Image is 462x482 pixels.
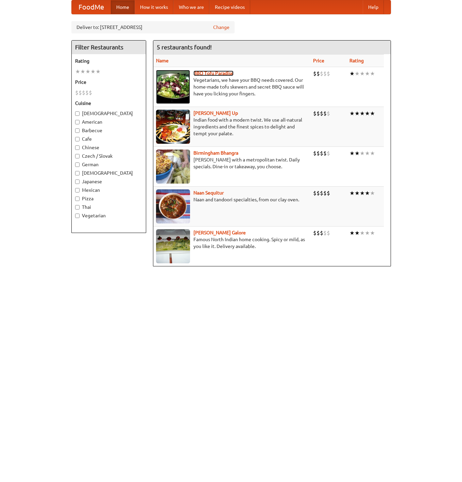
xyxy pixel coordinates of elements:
[75,68,80,75] li: ★
[156,116,308,137] p: Indian food with a modern twist. We use all-natural ingredients and the finest spices to delight ...
[313,58,324,63] a: Price
[193,150,238,156] a: Birmingham Bhangra
[75,154,80,158] input: Czech / Slovak
[156,58,169,63] a: Name
[85,68,90,75] li: ★
[313,150,316,157] li: $
[349,70,355,77] li: ★
[75,119,142,125] label: American
[79,89,82,96] li: $
[313,189,316,197] li: $
[370,110,375,117] li: ★
[360,229,365,237] li: ★
[370,70,375,77] li: ★
[365,150,370,157] li: ★
[75,111,80,116] input: [DEMOGRAPHIC_DATA]
[323,110,327,117] li: $
[156,229,190,263] img: currygalore.jpg
[365,189,370,197] li: ★
[75,162,80,167] input: German
[156,77,308,97] p: Vegetarians, we have your BBQ needs covered. Our home-made tofu skewers and secret BBQ sauce will...
[72,0,111,14] a: FoodMe
[365,70,370,77] li: ★
[349,150,355,157] li: ★
[193,71,234,76] a: BBQ Tofu Paradise
[365,110,370,117] li: ★
[156,156,308,170] p: [PERSON_NAME] with a metropolitan twist. Daily specials. Dine-in or takeaway, you choose.
[327,189,330,197] li: $
[75,187,142,193] label: Mexican
[75,110,142,117] label: [DEMOGRAPHIC_DATA]
[75,188,80,192] input: Mexican
[75,120,80,124] input: American
[156,189,190,223] img: naansequitur.jpg
[193,190,224,196] a: Naan Sequitur
[320,70,323,77] li: $
[323,229,327,237] li: $
[370,189,375,197] li: ★
[316,150,320,157] li: $
[75,204,142,211] label: Thai
[156,110,190,144] img: curryup.jpg
[80,68,85,75] li: ★
[156,196,308,203] p: Naan and tandoori specialties, from our clay oven.
[320,110,323,117] li: $
[75,180,80,184] input: Japanese
[349,58,364,63] a: Rating
[360,189,365,197] li: ★
[327,110,330,117] li: $
[173,0,209,14] a: Who we are
[360,70,365,77] li: ★
[193,230,246,235] a: [PERSON_NAME] Galore
[323,189,327,197] li: $
[75,79,142,85] h5: Price
[156,70,190,104] img: tofuparadise.jpg
[75,161,142,168] label: German
[75,58,142,64] h5: Rating
[313,110,316,117] li: $
[71,21,235,33] div: Deliver to: [STREET_ADDRESS]
[323,150,327,157] li: $
[135,0,173,14] a: How it works
[75,214,80,218] input: Vegetarian
[75,144,142,151] label: Chinese
[75,145,80,150] input: Chinese
[355,70,360,77] li: ★
[316,110,320,117] li: $
[365,229,370,237] li: ★
[157,44,212,50] ng-pluralize: 5 restaurants found!
[327,70,330,77] li: $
[75,197,80,201] input: Pizza
[75,205,80,209] input: Thai
[316,229,320,237] li: $
[75,128,80,133] input: Barbecue
[349,229,355,237] li: ★
[355,110,360,117] li: ★
[75,136,142,142] label: Cafe
[316,189,320,197] li: $
[156,150,190,184] img: bhangra.jpg
[96,68,101,75] li: ★
[360,150,365,157] li: ★
[209,0,250,14] a: Recipe videos
[349,110,355,117] li: ★
[370,229,375,237] li: ★
[355,189,360,197] li: ★
[89,89,92,96] li: $
[75,127,142,134] label: Barbecue
[75,153,142,159] label: Czech / Slovak
[313,229,316,237] li: $
[90,68,96,75] li: ★
[193,110,238,116] a: [PERSON_NAME] Up
[75,100,142,107] h5: Cuisine
[355,150,360,157] li: ★
[370,150,375,157] li: ★
[355,229,360,237] li: ★
[156,236,308,250] p: Famous North Indian home cooking. Spicy or mild, as you like it. Delivery available.
[313,70,316,77] li: $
